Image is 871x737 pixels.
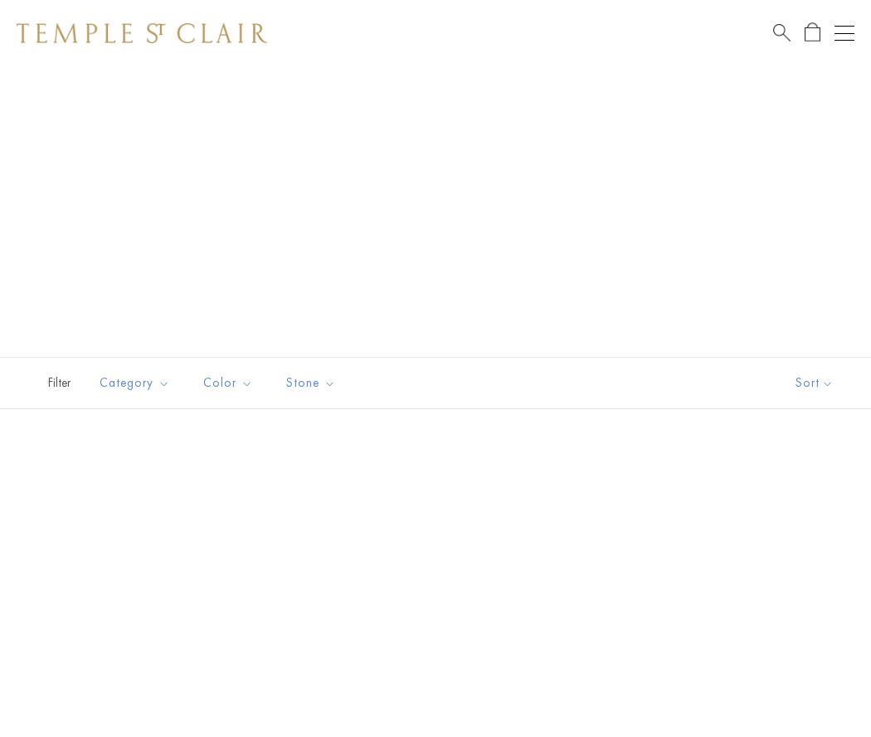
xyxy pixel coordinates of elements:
[758,358,871,408] button: Show sort by
[805,22,820,43] a: Open Shopping Bag
[195,373,265,393] span: Color
[773,22,791,43] a: Search
[91,373,182,393] span: Category
[835,23,854,43] button: Open navigation
[191,364,265,402] button: Color
[17,23,267,43] img: Temple St. Clair
[274,364,348,402] button: Stone
[87,364,182,402] button: Category
[278,373,348,393] span: Stone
